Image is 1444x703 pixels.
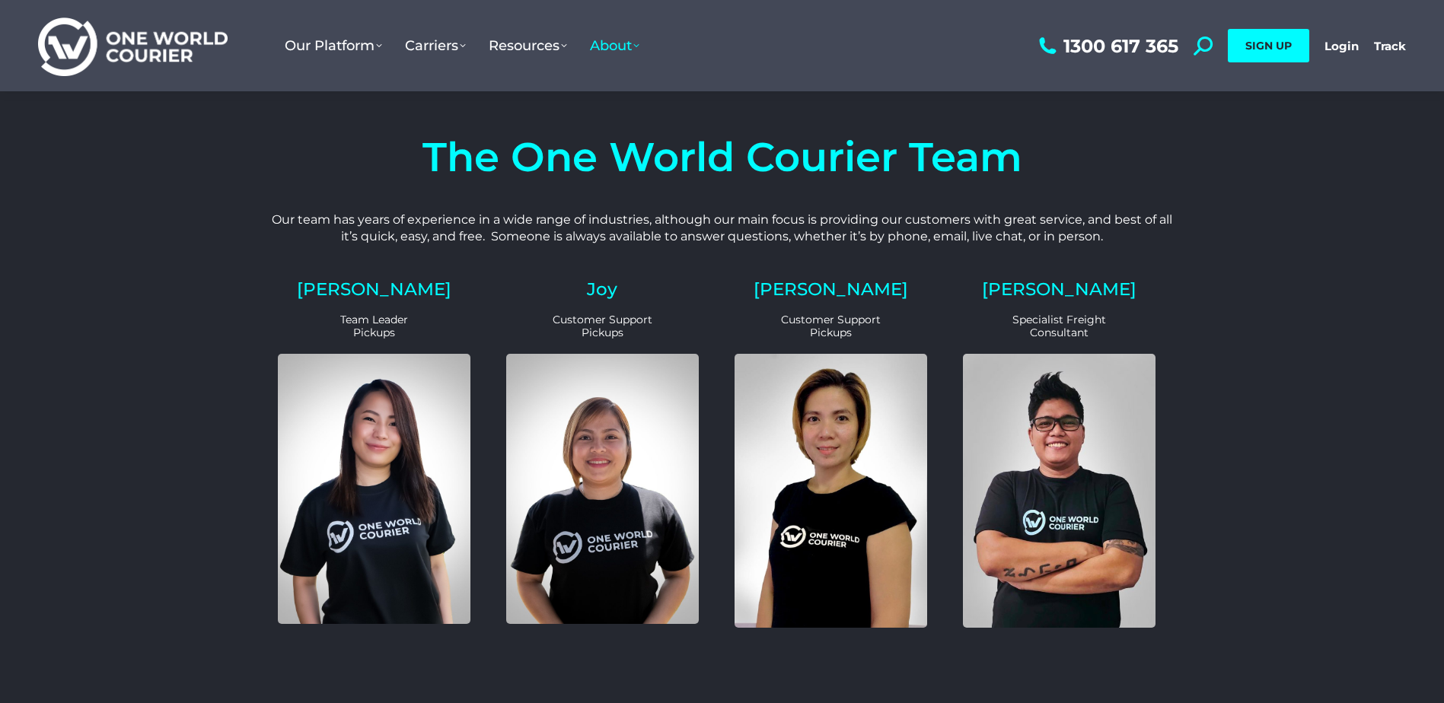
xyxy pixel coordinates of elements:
a: 1300 617 365 [1035,37,1178,56]
span: About [590,37,639,54]
img: One World Courier [38,15,228,77]
span: Resources [489,37,567,54]
span: SIGN UP [1245,39,1292,52]
h2: [PERSON_NAME] [278,281,470,298]
a: SIGN UP [1228,29,1309,62]
a: Carriers [394,22,477,69]
img: Eric Customer Support and Sales [963,354,1156,628]
p: Specialist Freight Consultant [963,313,1156,339]
p: Customer Support Pickups [735,313,927,339]
span: Carriers [405,37,466,54]
h4: The One World Courier Team [266,137,1179,177]
p: Customer Support Pickups [506,313,699,339]
span: Our Platform [285,37,382,54]
a: Login [1324,39,1359,53]
a: Track [1374,39,1406,53]
a: Resources [477,22,579,69]
a: [PERSON_NAME] [982,278,1136,300]
a: About [579,22,651,69]
h2: [PERSON_NAME] [735,281,927,298]
p: Our team has years of experience in a wide range of industries, although our main focus is provid... [266,212,1179,246]
h2: Joy [506,281,699,298]
p: Team Leader Pickups [278,313,470,339]
a: Our Platform [273,22,394,69]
